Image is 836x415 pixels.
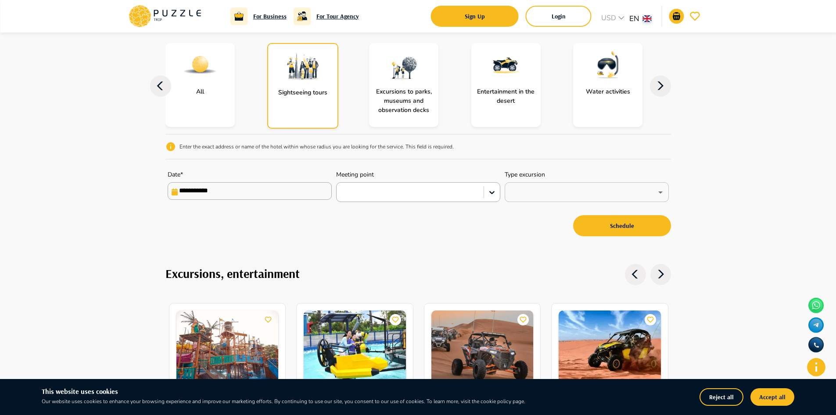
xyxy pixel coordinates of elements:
[183,47,218,83] img: services PuzzleTrip
[274,88,332,97] p: Sightseeing tours
[192,87,208,96] p: All
[700,388,743,406] button: Reject all
[629,13,639,25] p: en
[645,314,656,325] button: card_icons
[285,48,320,83] img: services PuzzleTrip
[176,310,279,385] img: PuzzleTrip
[669,9,684,24] button: notifications
[390,314,401,325] button: card_icons
[304,310,406,385] img: PuzzleTrip
[253,11,287,21] a: For Business
[599,13,629,25] div: USD
[369,87,438,115] p: Excursions to parks, museums and observation decks
[168,170,183,179] label: Date*
[526,6,592,27] button: Login
[643,15,652,22] img: lang
[386,47,421,83] img: services PuzzleTrip
[559,310,661,385] img: PuzzleTrip
[488,47,524,83] img: services PuzzleTrip
[336,170,374,179] label: Meeting point
[590,47,625,83] img: services PuzzleTrip
[471,87,541,105] p: Entertainment in the desert
[581,87,635,96] p: Water activities
[573,215,671,236] button: Schedule
[431,310,534,385] img: PuzzleTrip
[262,314,274,325] button: card_icons
[165,264,300,284] h6: Excursions, entertainment
[688,9,703,24] button: favorite
[316,11,359,21] a: For Tour Agency
[517,314,529,325] button: card_icons
[42,386,568,397] h6: This website uses cookies
[505,170,545,179] label: Type excursion
[179,143,454,151] p: Enter the exact address or name of the hotel within whose radius you are looking for the service....
[42,397,568,405] p: Our website uses cookies to enhance your browsing experience and improve our marketing efforts. B...
[431,6,519,27] button: Sign Up
[750,388,794,406] button: Accept all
